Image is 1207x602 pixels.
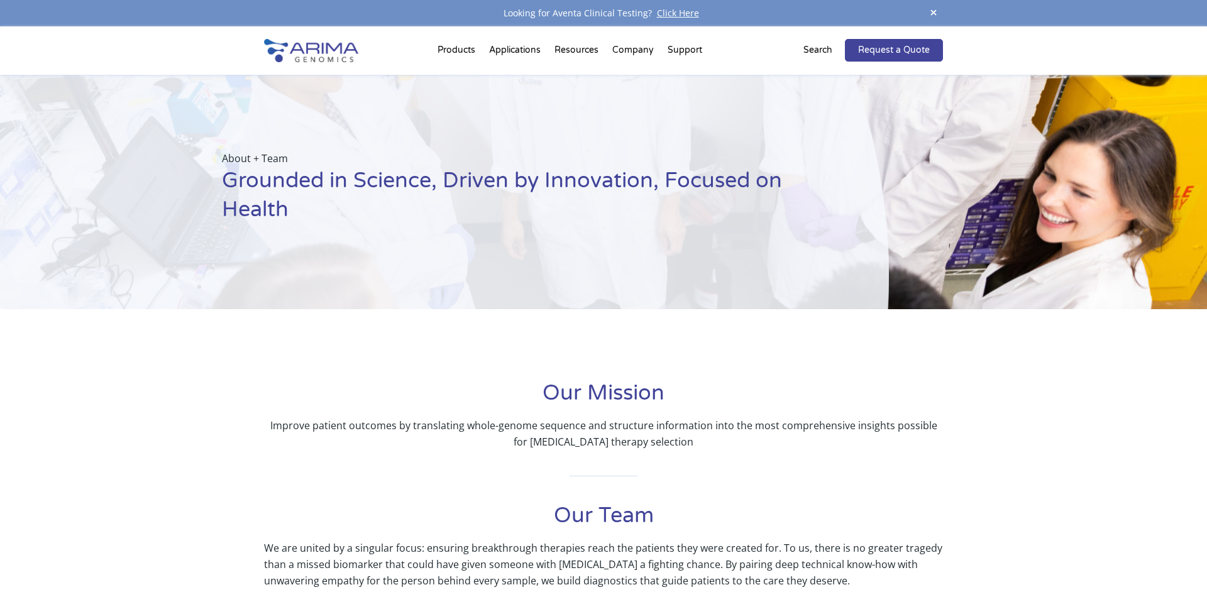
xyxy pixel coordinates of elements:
h1: Our Team [264,501,943,540]
h1: Grounded in Science, Driven by Innovation, Focused on Health [222,167,825,234]
a: Click Here [652,7,704,19]
p: Search [803,42,832,58]
h1: Our Mission [264,379,943,417]
img: Arima-Genomics-logo [264,39,358,62]
p: About + Team [222,150,825,167]
p: We are united by a singular focus: ensuring breakthrough therapies reach the patients they were c... [264,540,943,589]
div: Looking for Aventa Clinical Testing? [264,5,943,21]
p: Improve patient outcomes by translating whole-genome sequence and structure information into the ... [264,417,943,450]
a: Request a Quote [845,39,943,62]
